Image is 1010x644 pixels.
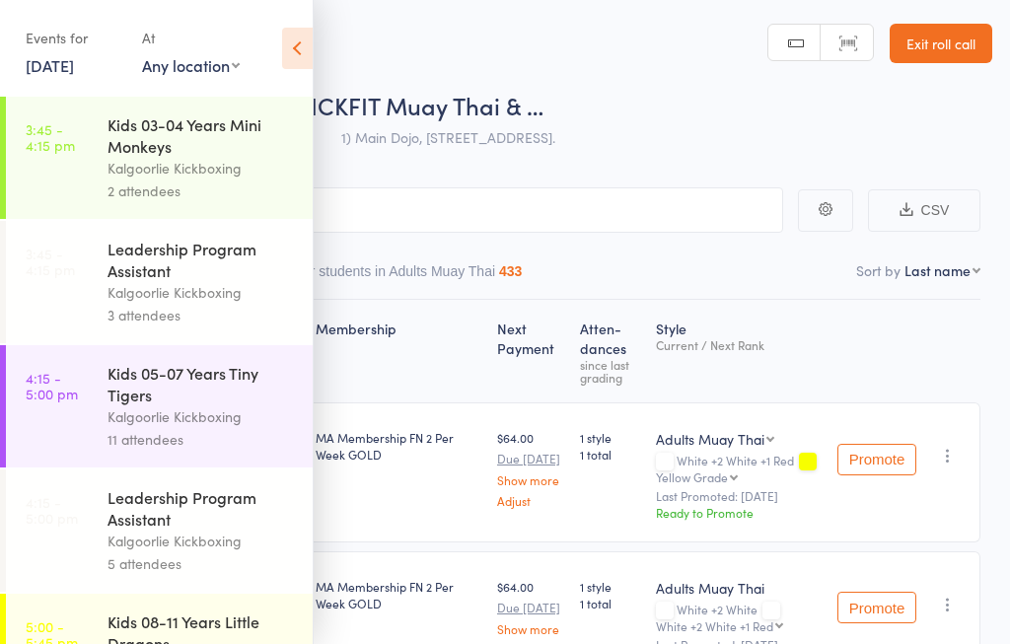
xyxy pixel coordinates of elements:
[6,345,313,467] a: 4:15 -5:00 pmKids 05-07 Years Tiny TigersKalgoorlie Kickboxing11 attendees
[26,22,122,54] div: Events for
[868,189,980,232] button: CSV
[648,309,830,394] div: Style
[497,622,564,635] a: Show more
[316,429,481,463] div: MA Membership FN 2 Per Week GOLD
[142,54,240,76] div: Any location
[108,552,296,575] div: 5 attendees
[656,338,822,351] div: Current / Next Rank
[108,405,296,428] div: Kalgoorlie Kickboxing
[837,444,916,475] button: Promote
[6,97,313,219] a: 3:45 -4:15 pmKids 03-04 Years Mini MonkeysKalgoorlie Kickboxing2 attendees
[280,253,522,299] button: Other students in Adults Muay Thai433
[108,281,296,304] div: Kalgoorlie Kickboxing
[108,157,296,179] div: Kalgoorlie Kickboxing
[194,89,543,121] span: Adult 12+ KICKFIT Muay Thai & …
[108,113,296,157] div: Kids 03-04 Years Mini Monkeys
[497,429,564,507] div: $64.00
[904,260,971,280] div: Last name
[108,530,296,552] div: Kalgoorlie Kickboxing
[6,469,313,592] a: 4:15 -5:00 pmLeadership Program AssistantKalgoorlie Kickboxing5 attendees
[30,187,783,233] input: Search by name
[580,429,641,446] span: 1 style
[308,309,489,394] div: Membership
[497,494,564,507] a: Adjust
[108,428,296,451] div: 11 attendees
[497,452,564,465] small: Due [DATE]
[489,309,572,394] div: Next Payment
[316,578,481,611] div: MA Membership FN 2 Per Week GOLD
[26,494,78,526] time: 4:15 - 5:00 pm
[108,486,296,530] div: Leadership Program Assistant
[856,260,901,280] label: Sort by
[656,603,822,632] div: White +2 White
[26,54,74,76] a: [DATE]
[26,246,75,277] time: 3:45 - 4:15 pm
[890,24,992,63] a: Exit roll call
[142,22,240,54] div: At
[6,221,313,343] a: 3:45 -4:15 pmLeadership Program AssistantKalgoorlie Kickboxing3 attendees
[108,362,296,405] div: Kids 05-07 Years Tiny Tigers
[108,179,296,202] div: 2 attendees
[108,304,296,326] div: 3 attendees
[656,454,822,483] div: White +2 White +1 Red
[837,592,916,623] button: Promote
[497,473,564,486] a: Show more
[580,446,641,463] span: 1 total
[656,429,764,449] div: Adults Muay Thai
[580,358,641,384] div: since last grading
[580,595,641,611] span: 1 total
[580,578,641,595] span: 1 style
[341,127,555,147] span: 1) Main Dojo, [STREET_ADDRESS].
[497,601,564,614] small: Due [DATE]
[656,578,822,598] div: Adults Muay Thai
[499,263,522,279] div: 433
[26,121,75,153] time: 3:45 - 4:15 pm
[656,619,773,632] div: White +2 White +1 Red
[108,238,296,281] div: Leadership Program Assistant
[572,309,649,394] div: Atten­dances
[26,370,78,401] time: 4:15 - 5:00 pm
[656,489,822,503] small: Last Promoted: [DATE]
[656,470,728,483] div: Yellow Grade
[656,504,822,521] div: Ready to Promote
